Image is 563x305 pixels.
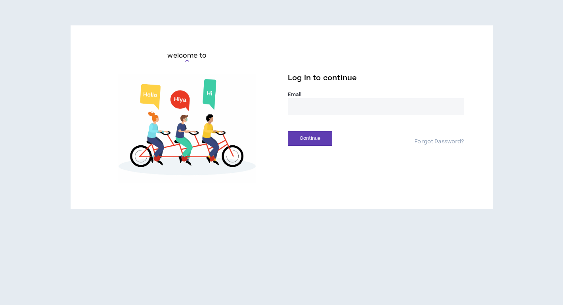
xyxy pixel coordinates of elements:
a: Forgot Password? [414,138,464,146]
label: Email [288,91,464,98]
span: Log in to continue [288,73,357,83]
h6: welcome to [167,51,207,60]
img: Welcome to Wripple [99,74,276,183]
button: Continue [288,131,332,146]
